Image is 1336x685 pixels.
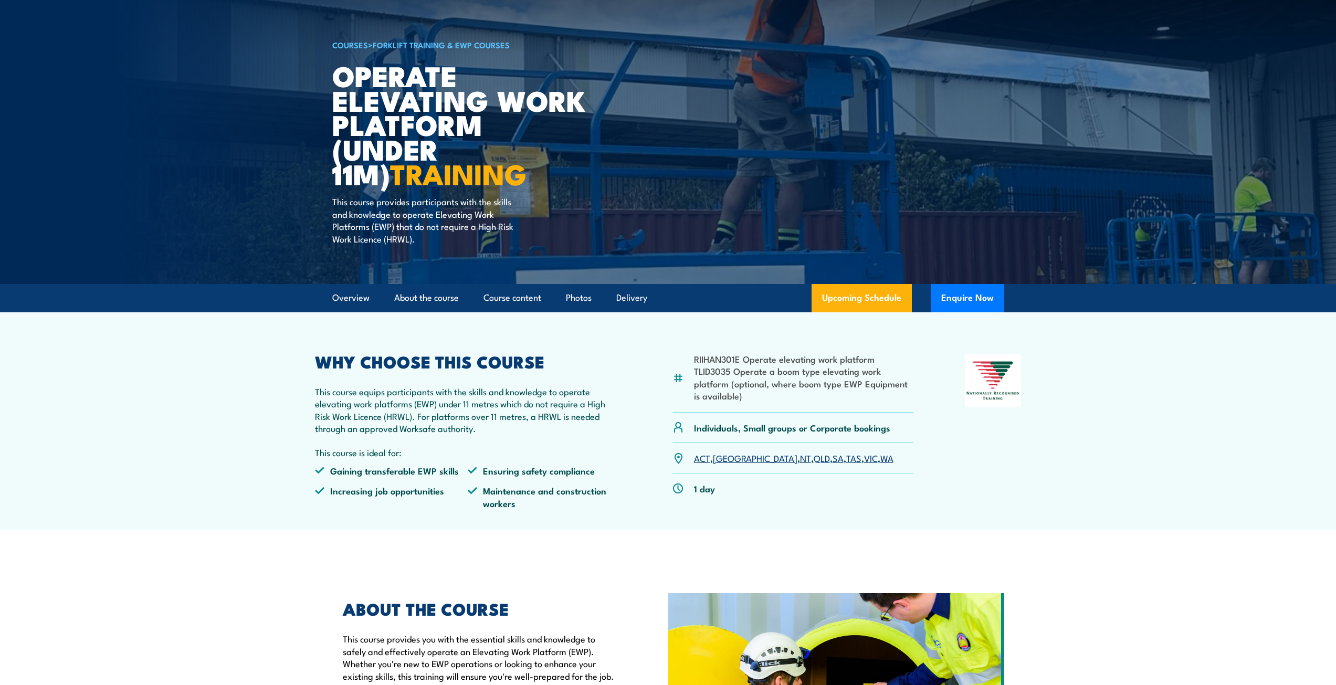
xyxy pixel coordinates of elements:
[394,284,459,312] a: About the course
[566,284,592,312] a: Photos
[343,633,620,682] p: This course provides you with the essential skills and knowledge to safely and effectively operat...
[315,446,622,458] p: This course is ideal for:
[332,38,592,51] h6: >
[343,601,620,616] h2: ABOUT THE COURSE
[332,63,592,186] h1: Operate Elevating Work Platform (under 11m)
[468,465,621,477] li: Ensuring safety compliance
[833,451,844,464] a: SA
[880,451,893,464] a: WA
[315,385,622,435] p: This course equips participants with the skills and knowledge to operate elevating work platforms...
[965,354,1022,407] img: Nationally Recognised Training logo.
[694,452,893,464] p: , , , , , , ,
[694,353,914,365] li: RIIHAN301E Operate elevating work platform
[694,421,890,434] p: Individuals, Small groups or Corporate bookings
[931,284,1004,312] button: Enquire Now
[315,465,468,477] li: Gaining transferable EWP skills
[864,451,878,464] a: VIC
[846,451,861,464] a: TAS
[812,284,912,312] a: Upcoming Schedule
[315,484,468,509] li: Increasing job opportunities
[694,482,715,494] p: 1 day
[332,284,370,312] a: Overview
[315,354,622,368] h2: WHY CHOOSE THIS COURSE
[373,39,510,50] a: Forklift Training & EWP Courses
[694,365,914,402] li: TLID3035 Operate a boom type elevating work platform (optional, where boom type EWP Equipment is ...
[483,284,541,312] a: Course content
[694,451,710,464] a: ACT
[332,39,368,50] a: COURSES
[713,451,797,464] a: [GEOGRAPHIC_DATA]
[332,195,524,245] p: This course provides participants with the skills and knowledge to operate Elevating Work Platfor...
[800,451,811,464] a: NT
[814,451,830,464] a: QLD
[616,284,647,312] a: Delivery
[390,151,527,195] strong: TRAINING
[468,484,621,509] li: Maintenance and construction workers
